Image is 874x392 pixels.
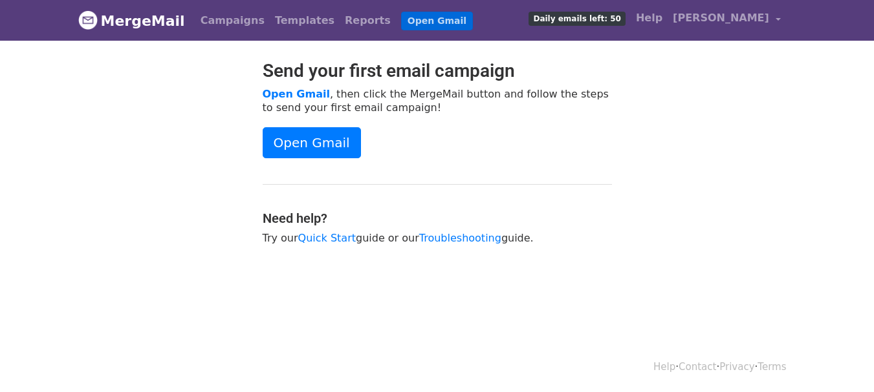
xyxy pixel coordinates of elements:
[195,8,270,34] a: Campaigns
[679,361,716,373] a: Contact
[78,7,185,34] a: MergeMail
[298,232,356,244] a: Quick Start
[263,88,330,100] a: Open Gmail
[668,5,785,36] a: [PERSON_NAME]
[719,361,754,373] a: Privacy
[419,232,501,244] a: Troubleshooting
[523,5,630,31] a: Daily emails left: 50
[758,361,786,373] a: Terms
[340,8,396,34] a: Reports
[809,330,874,392] iframe: Chat Widget
[529,12,625,26] span: Daily emails left: 50
[673,10,769,26] span: [PERSON_NAME]
[263,127,361,158] a: Open Gmail
[263,87,612,114] p: , then click the MergeMail button and follow the steps to send your first email campaign!
[263,231,612,245] p: Try our guide or our guide.
[631,5,668,31] a: Help
[263,60,612,82] h2: Send your first email campaign
[401,12,473,30] a: Open Gmail
[270,8,340,34] a: Templates
[78,10,98,30] img: MergeMail logo
[653,361,675,373] a: Help
[263,211,612,226] h4: Need help?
